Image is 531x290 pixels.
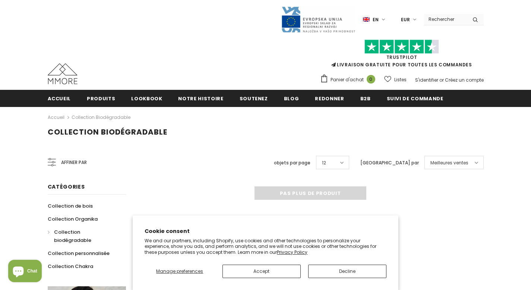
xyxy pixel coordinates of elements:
[54,228,91,244] span: Collection biodégradable
[72,114,130,120] a: Collection biodégradable
[48,90,71,107] a: Accueil
[145,265,215,278] button: Manage preferences
[48,226,118,247] a: Collection biodégradable
[387,90,443,107] a: Suivi de commande
[48,260,93,273] a: Collection Chakra
[387,95,443,102] span: Suivi de commande
[364,40,439,54] img: Faites confiance aux étoiles pilotes
[131,90,162,107] a: Lookbook
[240,90,268,107] a: soutenez
[386,54,417,60] a: TrustPilot
[308,265,386,278] button: Decline
[48,63,78,84] img: Cas MMORE
[281,16,355,22] a: Javni Razpis
[360,90,371,107] a: B2B
[367,75,375,83] span: 0
[384,73,407,86] a: Listes
[284,95,299,102] span: Blog
[439,77,444,83] span: or
[320,74,379,85] a: Panier d'achat 0
[48,215,98,223] span: Collection Organika
[48,199,93,212] a: Collection de bois
[401,16,410,23] span: EUR
[373,16,379,23] span: en
[48,263,93,270] span: Collection Chakra
[48,202,93,209] span: Collection de bois
[48,127,167,137] span: Collection biodégradable
[178,90,223,107] a: Notre histoire
[277,249,307,255] a: Privacy Policy
[360,95,371,102] span: B2B
[48,250,110,257] span: Collection personnalisée
[48,183,85,190] span: Catégories
[48,113,64,122] a: Accueil
[281,6,355,33] img: Javni Razpis
[430,159,468,167] span: Meilleures ventes
[331,76,364,83] span: Panier d'achat
[240,95,268,102] span: soutenez
[87,90,115,107] a: Produits
[284,90,299,107] a: Blog
[445,77,484,83] a: Créez un compte
[131,95,162,102] span: Lookbook
[178,95,223,102] span: Notre histoire
[145,227,386,235] h2: Cookie consent
[48,247,110,260] a: Collection personnalisée
[315,95,344,102] span: Redonner
[320,43,484,68] span: LIVRAISON GRATUITE POUR TOUTES LES COMMANDES
[415,77,438,83] a: S'identifier
[48,95,71,102] span: Accueil
[360,159,419,167] label: [GEOGRAPHIC_DATA] par
[274,159,310,167] label: objets par page
[6,260,44,284] inbox-online-store-chat: Shopify online store chat
[322,159,326,167] span: 12
[61,158,87,167] span: Affiner par
[315,90,344,107] a: Redonner
[48,212,98,226] a: Collection Organika
[87,95,115,102] span: Produits
[394,76,407,83] span: Listes
[156,268,203,274] span: Manage preferences
[145,238,386,255] p: We and our partners, including Shopify, use cookies and other technologies to personalize your ex...
[424,14,467,25] input: Search Site
[363,16,370,23] img: i-lang-1.png
[222,265,301,278] button: Accept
